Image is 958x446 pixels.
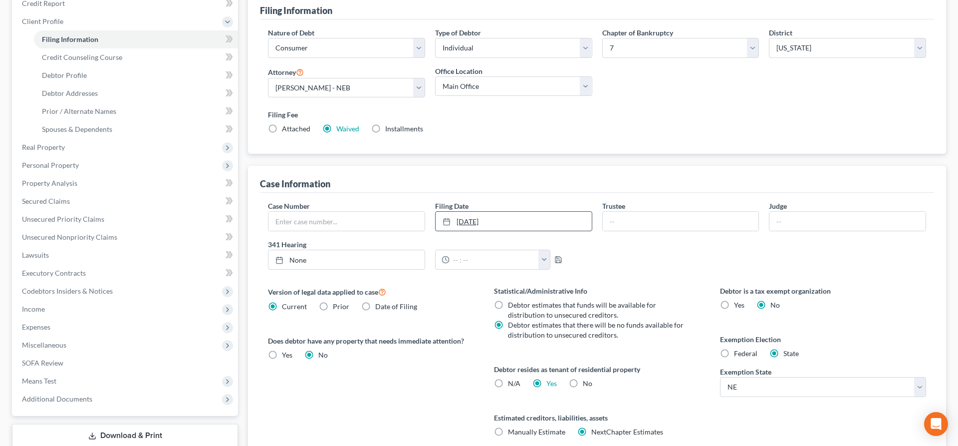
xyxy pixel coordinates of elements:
a: Unsecured Priority Claims [14,210,238,228]
span: Real Property [22,143,65,151]
label: Debtor is a tax exempt organization [720,286,926,296]
label: Office Location [435,66,482,76]
span: Income [22,305,45,313]
label: Chapter of Bankruptcy [602,27,673,38]
span: No [770,301,780,309]
a: Waived [336,124,359,133]
span: Executory Contracts [22,269,86,277]
span: Expenses [22,323,50,331]
a: SOFA Review [14,354,238,372]
a: Unsecured Nonpriority Claims [14,228,238,246]
a: Debtor Profile [34,66,238,84]
a: Yes [546,379,557,388]
span: Unsecured Nonpriority Claims [22,233,117,241]
span: Personal Property [22,161,79,169]
label: Exemption State [720,367,771,377]
a: Spouses & Dependents [34,120,238,138]
span: Means Test [22,377,56,385]
span: Debtor Addresses [42,89,98,97]
span: Debtor Profile [42,71,87,79]
a: Lawsuits [14,246,238,264]
a: Secured Claims [14,192,238,210]
span: Credit Counseling Course [42,53,122,61]
span: Debtor estimates that there will be no funds available for distribution to unsecured creditors. [508,321,684,339]
a: Property Analysis [14,174,238,192]
span: Property Analysis [22,179,77,187]
label: Debtor resides as tenant of residential property [494,364,700,375]
input: -- [769,212,926,231]
span: No [318,351,328,359]
span: SOFA Review [22,359,63,367]
input: Enter case number... [268,212,425,231]
label: Attorney [268,66,304,78]
span: Secured Claims [22,197,70,205]
div: Case Information [260,178,330,190]
div: Open Intercom Messenger [924,412,948,436]
a: Credit Counseling Course [34,48,238,66]
span: Additional Documents [22,395,92,403]
span: N/A [508,379,520,388]
span: Installments [385,124,423,133]
div: Filing Information [260,4,332,16]
span: Attached [282,124,310,133]
input: -- : -- [450,250,539,269]
label: Trustee [602,201,625,211]
span: Date of Filing [375,302,417,311]
span: Filing Information [42,35,98,43]
span: Debtor estimates that funds will be available for distribution to unsecured creditors. [508,301,656,319]
a: [DATE] [436,212,592,231]
span: Yes [282,351,292,359]
span: Prior [333,302,349,311]
label: Estimated creditors, liabilities, assets [494,413,700,423]
span: Current [282,302,307,311]
span: Prior / Alternate Names [42,107,116,115]
span: Spouses & Dependents [42,125,112,133]
input: -- [603,212,759,231]
span: Manually Estimate [508,428,565,436]
label: Filing Date [435,201,469,211]
span: State [783,349,799,358]
label: Filing Fee [268,109,926,120]
label: Version of legal data applied to case [268,286,474,298]
span: Federal [734,349,757,358]
span: Miscellaneous [22,341,66,349]
label: Case Number [268,201,310,211]
a: None [268,250,425,269]
span: NextChapter Estimates [591,428,663,436]
span: No [583,379,592,388]
a: Executory Contracts [14,264,238,282]
a: Prior / Alternate Names [34,102,238,120]
span: Lawsuits [22,251,49,259]
label: Statistical/Administrative Info [494,286,700,296]
span: Yes [734,301,744,309]
a: Debtor Addresses [34,84,238,102]
span: Unsecured Priority Claims [22,215,104,223]
span: Client Profile [22,17,63,25]
label: Does debtor have any property that needs immediate attention? [268,336,474,346]
label: Exemption Election [720,334,926,345]
label: Type of Debtor [435,27,481,38]
span: Codebtors Insiders & Notices [22,287,113,295]
label: Nature of Debt [268,27,314,38]
label: Judge [769,201,787,211]
label: District [769,27,792,38]
label: 341 Hearing [263,239,597,250]
a: Filing Information [34,30,238,48]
